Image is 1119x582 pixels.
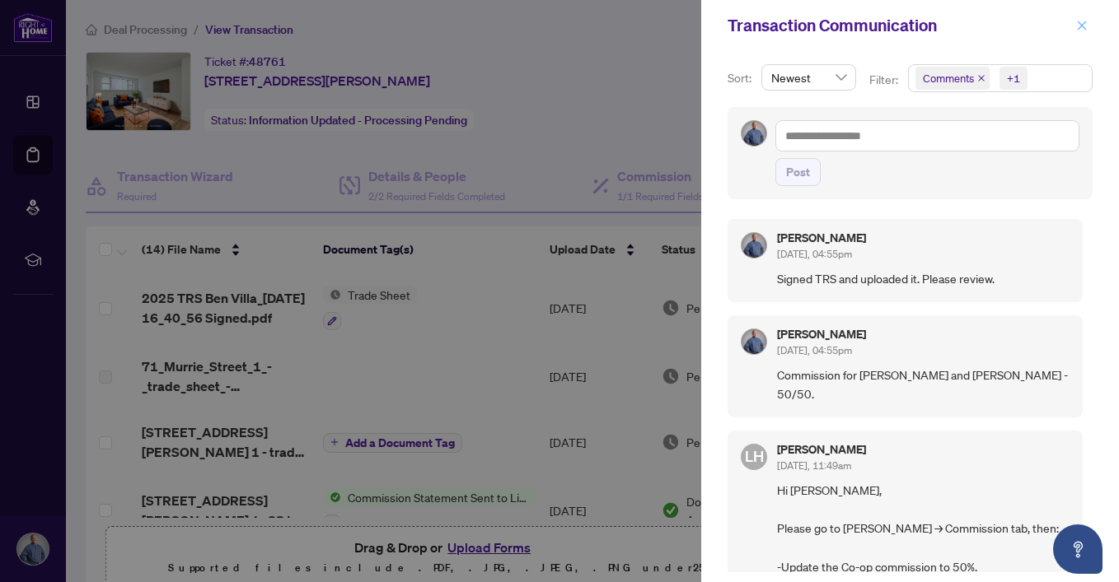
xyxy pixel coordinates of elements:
button: Open asap [1053,524,1103,574]
span: close [1076,20,1088,31]
div: Transaction Communication [728,13,1071,38]
span: Newest [771,65,846,90]
img: Profile Icon [742,121,766,146]
span: [DATE], 11:49am [777,459,851,472]
div: +1 [1007,70,1020,86]
h5: [PERSON_NAME] [777,328,866,340]
h5: [PERSON_NAME] [777,232,866,244]
span: Commission for [PERSON_NAME] and [PERSON_NAME] - 50/50. [777,365,1070,404]
img: Profile Icon [742,329,766,354]
img: Profile Icon [742,233,766,258]
span: Comments [923,70,974,86]
span: [DATE], 04:55pm [777,248,852,260]
p: Filter: [869,71,901,89]
span: LH [745,445,764,468]
span: Signed TRS and uploaded it. Please review. [777,269,1070,288]
h5: [PERSON_NAME] [777,444,866,455]
span: close [977,74,986,82]
span: [DATE], 04:55pm [777,344,852,356]
span: Comments [915,67,990,90]
button: Post [775,158,821,186]
p: Sort: [728,69,755,87]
